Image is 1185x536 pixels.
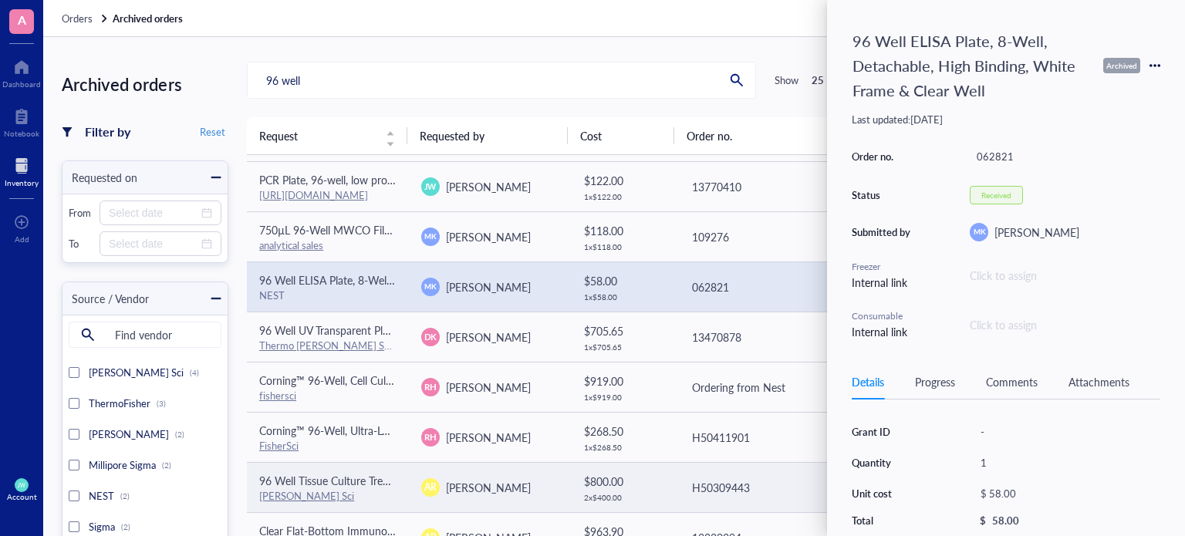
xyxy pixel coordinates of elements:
[584,322,666,339] div: $ 705.65
[584,242,666,251] div: 1 x $ 118.00
[852,150,913,163] div: Order no.
[259,222,576,238] span: 750µL 96-Well MWCO Filter Plate with 100KDa PVDF Membrane
[974,452,1160,474] div: 1
[775,73,798,87] div: Show
[584,342,666,352] div: 1 x $ 705.65
[678,312,840,362] td: 13470878
[62,11,93,25] span: Orders
[197,123,228,141] button: Reset
[446,179,531,194] span: [PERSON_NAME]
[109,235,198,252] input: Select date
[424,480,437,494] span: AR
[852,274,913,291] div: Internal link
[678,211,840,261] td: 109276
[259,373,561,388] span: Corning™ 96-Well, Cell Culture-Treated, Flat-Bottom Microplate
[62,12,110,25] a: Orders
[62,290,149,307] div: Source / Vendor
[89,426,169,441] span: [PERSON_NAME]
[259,238,323,252] a: analytical sales
[424,380,437,393] span: RH
[852,425,930,439] div: Grant ID
[970,146,1160,167] div: 062821
[259,272,644,288] span: 96 Well ELISA Plate, 8-Well, Detachable, High Binding, White Frame & Clear Well
[89,457,156,472] span: Millipore Sigma
[678,362,840,412] td: Ordering from Nest
[584,292,666,302] div: 1 x $ 58.00
[109,204,198,221] input: Select date
[584,222,666,239] div: $ 118.00
[584,373,666,389] div: $ 919.00
[2,79,41,89] div: Dashboard
[852,260,913,274] div: Freezer
[852,373,884,390] div: Details
[584,493,666,502] div: 2 x $ 400.00
[259,338,419,352] a: Thermo [PERSON_NAME] Scientific
[424,231,436,241] span: MK
[62,169,137,186] div: Requested on
[446,279,531,295] span: [PERSON_NAME]
[424,180,437,193] span: JW
[852,309,913,323] div: Consumable
[62,69,228,99] div: Archived orders
[157,399,166,408] div: (3)
[121,522,130,531] div: (2)
[247,117,407,154] th: Request
[674,117,835,154] th: Order no.
[980,514,986,528] div: $
[259,172,461,187] span: PCR Plate, 96-well, low profile, non-skirted
[992,514,1019,528] div: 58.00
[852,225,913,239] div: Submitted by
[89,396,150,410] span: ThermoFisher
[692,178,828,195] div: 13770410
[584,443,666,452] div: 1 x $ 268.50
[69,206,93,220] div: From
[692,278,828,295] div: 062821
[259,187,368,202] a: [URL][DOMAIN_NAME]
[162,460,171,470] div: (2)
[568,117,675,154] th: Cost
[2,55,41,89] a: Dashboard
[584,423,666,440] div: $ 268.50
[584,172,666,189] div: $ 122.00
[692,228,828,245] div: 109276
[852,487,930,501] div: Unit cost
[18,482,25,488] span: JW
[970,316,1160,333] div: Click to assign
[994,224,1079,240] span: [PERSON_NAME]
[812,72,824,87] b: 25
[852,323,913,340] div: Internal link
[678,462,840,512] td: H50309443
[915,373,955,390] div: Progress
[981,190,1011,200] div: Received
[7,492,37,501] div: Account
[974,421,1160,443] div: -
[852,456,930,470] div: Quantity
[692,429,828,446] div: H50411901
[584,393,666,402] div: 1 x $ 919.00
[852,113,1160,126] div: Last updated: [DATE]
[120,491,130,501] div: (2)
[852,188,913,202] div: Status
[200,125,225,139] span: Reset
[5,178,39,187] div: Inventory
[678,261,840,312] td: 062821
[18,10,26,29] span: A
[15,234,29,244] div: Add
[85,122,130,142] div: Filter by
[678,161,840,211] td: 13770410
[446,480,531,495] span: [PERSON_NAME]
[5,153,39,187] a: Inventory
[175,430,184,439] div: (2)
[1069,373,1129,390] div: Attachments
[584,192,666,201] div: 1 x $ 122.00
[4,129,39,138] div: Notebook
[259,423,582,438] span: Corning™ 96-Well, Ultra-Low Binding, U-Shaped-Bottom Microplate
[407,117,568,154] th: Requested by
[69,237,93,251] div: To
[584,272,666,289] div: $ 58.00
[259,127,376,144] span: Request
[424,430,437,443] span: RH
[89,365,184,379] span: [PERSON_NAME] Sci
[1103,58,1140,73] div: Archived
[584,473,666,490] div: $ 800.00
